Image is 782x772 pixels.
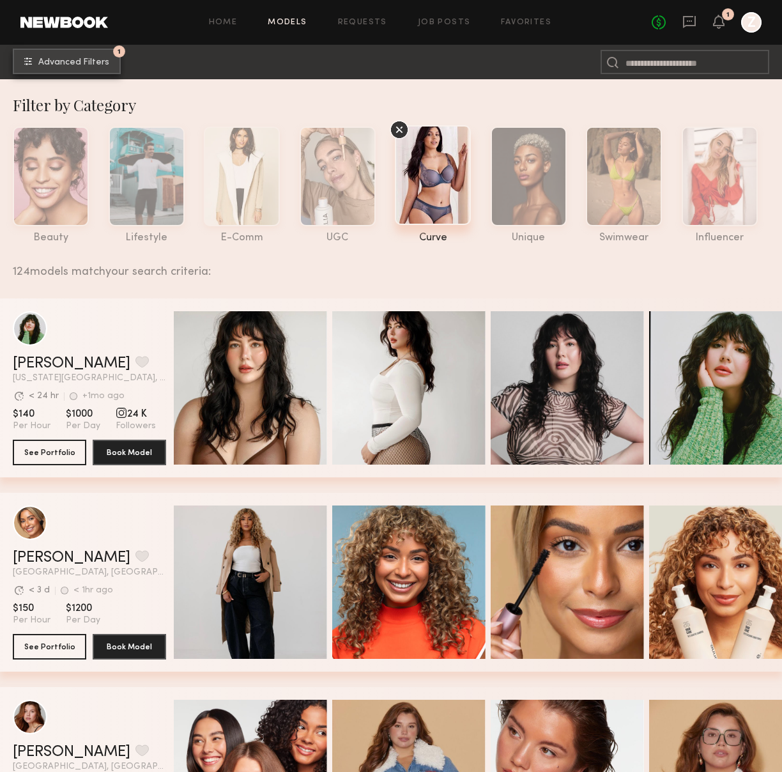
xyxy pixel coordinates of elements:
[209,19,238,27] a: Home
[204,233,280,243] div: e-comm
[66,421,100,432] span: Per Day
[13,251,772,278] div: 124 models match your search criteria:
[66,602,100,615] span: $1200
[93,634,166,660] button: Book Model
[338,19,387,27] a: Requests
[13,356,130,371] a: [PERSON_NAME]
[93,440,166,465] button: Book Model
[13,602,50,615] span: $150
[73,586,113,595] div: < 1hr ago
[13,634,86,660] button: See Portfolio
[13,95,782,115] div: Filter by Category
[13,745,130,760] a: [PERSON_NAME]
[418,19,471,27] a: Job Posts
[501,19,551,27] a: Favorites
[116,421,156,432] span: Followers
[682,233,758,243] div: influencer
[13,374,166,383] span: [US_STATE][GEOGRAPHIC_DATA], [GEOGRAPHIC_DATA]
[38,58,109,67] span: Advanced Filters
[13,762,166,771] span: [GEOGRAPHIC_DATA], [GEOGRAPHIC_DATA]
[13,440,86,465] button: See Portfolio
[268,19,307,27] a: Models
[13,408,50,421] span: $140
[29,586,50,595] div: < 3 d
[66,408,100,421] span: $1000
[491,233,567,243] div: unique
[82,392,125,401] div: +1mo ago
[13,233,89,243] div: beauty
[116,408,156,421] span: 24 K
[13,615,50,626] span: Per Hour
[13,49,121,74] button: 1Advanced Filters
[741,12,762,33] a: Z
[13,550,130,566] a: [PERSON_NAME]
[118,49,121,54] span: 1
[300,233,376,243] div: UGC
[13,421,50,432] span: Per Hour
[109,233,185,243] div: lifestyle
[586,233,662,243] div: swimwear
[13,568,166,577] span: [GEOGRAPHIC_DATA], [GEOGRAPHIC_DATA]
[395,233,471,243] div: curve
[29,392,59,401] div: < 24 hr
[726,12,730,19] div: 1
[66,615,100,626] span: Per Day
